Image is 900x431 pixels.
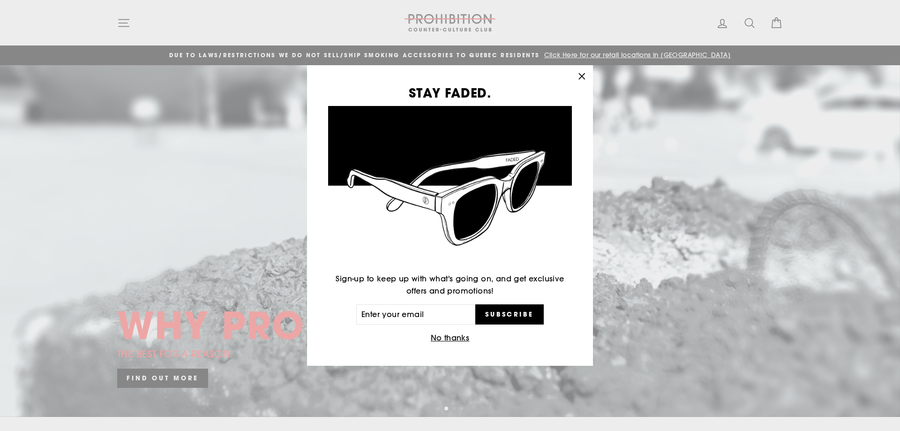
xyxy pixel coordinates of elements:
[356,304,475,325] input: Enter your email
[328,273,572,297] p: Sign-up to keep up with what's going on, and get exclusive offers and promotions!
[485,310,534,318] span: Subscribe
[428,332,472,345] button: No thanks
[475,304,544,325] button: Subscribe
[328,86,572,99] h3: STAY FADED.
